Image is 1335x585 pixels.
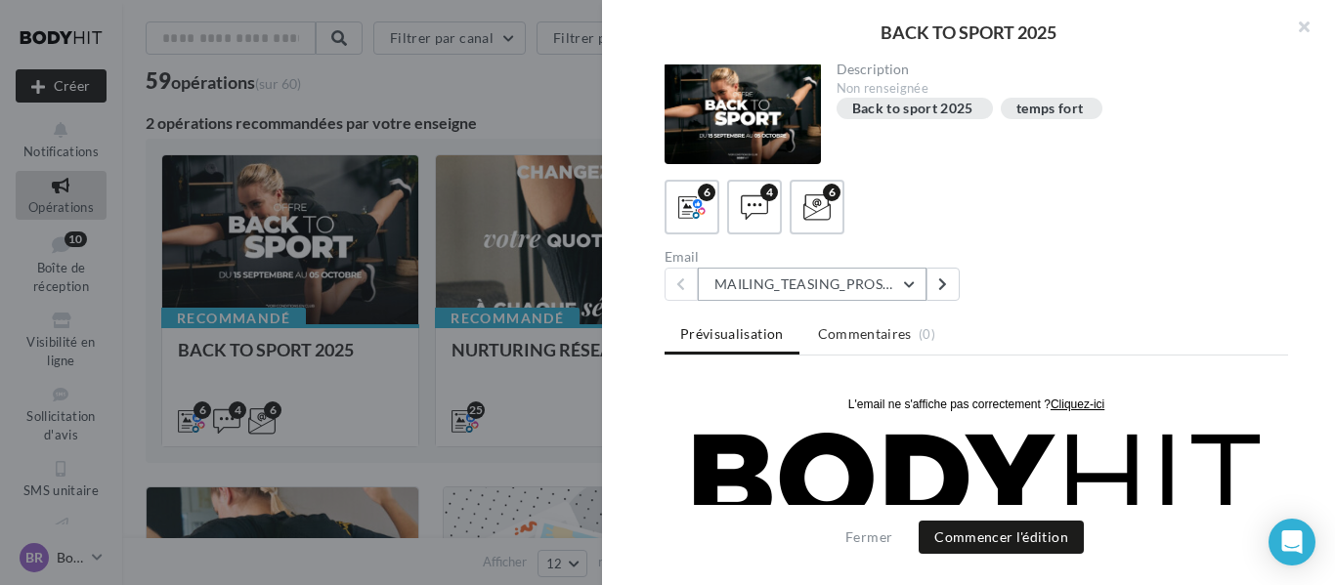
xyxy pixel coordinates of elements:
[760,184,778,201] div: 4
[386,10,440,24] a: Cliquez-ici
[838,525,900,549] button: Fermer
[698,268,926,301] button: MAILING_TEASING_PROSPECTS/ANCIENSCLIENTS
[818,324,912,344] span: Commentaires
[1016,102,1084,116] div: temps fort
[665,250,969,264] div: Email
[184,11,386,24] span: L'email ne s'affiche pas correctement ?
[386,11,440,24] u: Cliquez-ici
[837,80,1273,98] div: Non renseignée
[28,45,595,138] img: Logo_Body_Hit_Seul_BLACK.png
[823,184,840,201] div: 6
[852,102,973,116] div: Back to sport 2025
[633,23,1304,41] div: BACK TO SPORT 2025
[837,63,1273,76] div: Description
[698,184,715,201] div: 6
[919,521,1084,554] button: Commencer l'édition
[1269,519,1315,565] div: Open Intercom Messenger
[919,326,935,342] span: (0)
